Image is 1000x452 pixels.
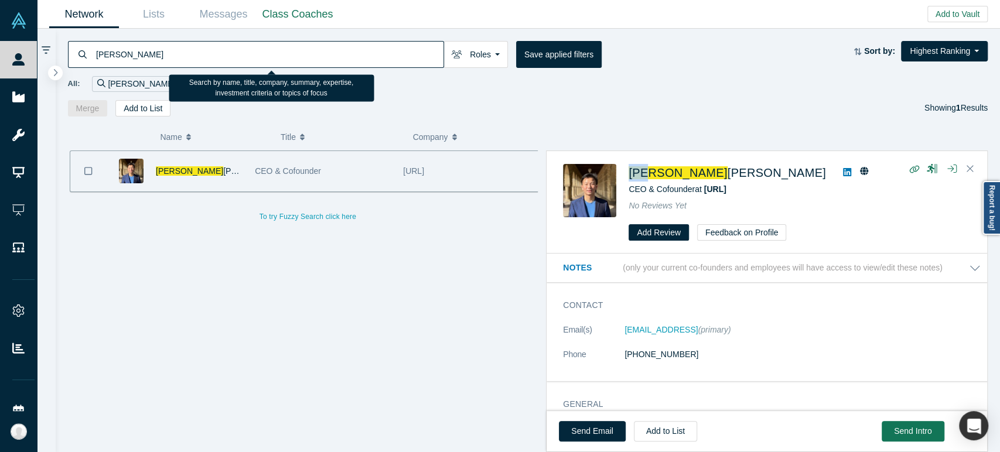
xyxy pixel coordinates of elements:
[559,421,626,441] a: Send Email
[728,166,826,179] span: [PERSON_NAME]
[624,325,698,334] a: [EMAIL_ADDRESS]
[629,201,687,210] span: No Reviews Yet
[156,166,223,176] span: [PERSON_NAME]
[901,41,988,61] button: Highest Ranking
[563,164,616,217] img: Jun Liang Lee's Profile Image
[698,325,731,334] span: (primary)
[563,262,981,274] button: Notes (only your current co-founders and employees will have access to view/edit these notes)
[251,209,364,224] button: To try Fuzzy Search click here
[160,125,268,149] button: Name
[403,166,424,176] span: [URL]
[258,1,337,28] a: Class Coaches
[624,350,698,359] a: [PHONE_NUMBER]
[563,348,624,373] dt: Phone
[223,166,291,176] span: [PERSON_NAME]
[49,1,119,28] a: Network
[68,100,108,117] button: Merge
[629,224,689,241] button: Add Review
[629,166,826,179] a: [PERSON_NAME][PERSON_NAME]
[623,263,943,273] p: (only your current co-founders and employees will have access to view/edit these notes)
[563,299,964,311] h3: Contact
[629,166,727,179] span: [PERSON_NAME]
[882,421,944,441] button: Send Intro
[982,181,1000,235] a: Report a bug!
[68,78,80,90] span: All:
[70,151,107,191] button: Bookmark
[255,166,321,176] span: CEO & Cofounder
[516,41,602,68] button: Save applied filters
[563,262,620,274] h3: Notes
[864,46,895,56] strong: Sort by:
[115,100,170,117] button: Add to List
[956,103,988,112] span: Results
[924,100,988,117] div: Showing
[443,41,508,68] button: Roles
[175,77,184,91] button: Remove Filter
[119,159,144,183] img: Jun Liang Lee's Profile Image
[956,103,961,112] strong: 1
[697,224,787,241] button: Feedback on Profile
[961,160,979,179] button: Close
[629,184,726,194] span: CEO & Cofounder at
[563,398,964,410] h3: General
[189,1,258,28] a: Messages
[563,324,624,348] dt: Email(s)
[634,421,697,441] button: Add to List
[160,125,182,149] span: Name
[413,125,448,149] span: Company
[281,125,401,149] button: Title
[11,423,27,440] img: Rea Medina's Account
[156,166,291,176] a: [PERSON_NAME][PERSON_NAME]
[704,184,726,194] a: [URL]
[119,1,189,28] a: Lists
[92,76,189,92] div: [PERSON_NAME]
[413,125,533,149] button: Company
[281,125,296,149] span: Title
[927,6,988,22] button: Add to Vault
[95,40,443,68] input: Search by name, title, company, summary, expertise, investment criteria or topics of focus
[11,12,27,29] img: Alchemist Vault Logo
